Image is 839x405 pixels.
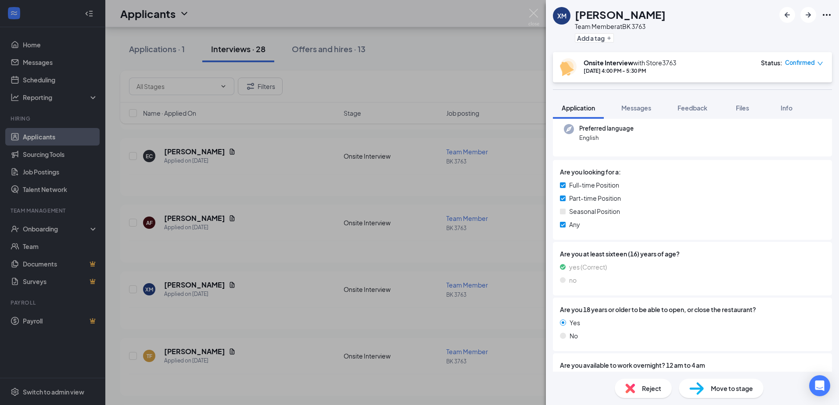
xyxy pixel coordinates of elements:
h1: [PERSON_NAME] [575,7,666,22]
button: PlusAdd a tag [575,33,614,43]
button: ArrowLeftNew [779,7,795,23]
span: Info [781,104,792,112]
div: [DATE] 4:00 PM - 5:30 PM [584,67,676,75]
span: Preferred language [579,124,634,133]
button: ArrowRight [800,7,816,23]
span: Reject [642,384,661,393]
span: Any [569,220,580,229]
div: Open Intercom Messenger [809,375,830,396]
div: with Store3763 [584,58,676,67]
span: No [570,331,578,341]
span: Application [562,104,595,112]
span: Are you at least sixteen (16) years of age? [560,249,825,259]
svg: Plus [606,36,612,41]
div: Status : [761,58,782,67]
span: Messages [621,104,651,112]
div: XM [557,11,567,20]
b: Onsite Interview [584,59,633,67]
span: Files [736,104,749,112]
span: down [817,60,823,67]
span: Are you available to work overnight? 12 am to 4 am [560,360,705,370]
span: Full-time Position [569,180,619,190]
svg: ArrowLeftNew [782,10,792,20]
span: Move to stage [711,384,753,393]
div: Team Member at BK 3763 [575,22,666,31]
span: yes (Correct) [569,262,607,272]
span: Confirmed [785,58,815,67]
span: Yes [570,318,580,327]
svg: Ellipses [821,10,832,20]
span: Part-time Position [569,193,621,203]
svg: ArrowRight [803,10,814,20]
span: Are you 18 years or older to be able to open, or close the restaurant? [560,305,756,314]
span: Are you looking for a: [560,167,621,177]
span: no [569,275,577,285]
span: Feedback [678,104,707,112]
span: English [579,133,634,142]
span: Seasonal Position [569,206,620,216]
